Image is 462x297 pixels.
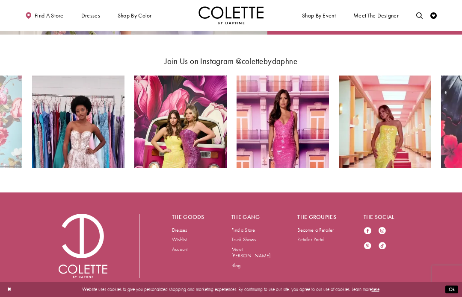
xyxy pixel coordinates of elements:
a: Become a Retailer [297,227,334,233]
h5: The gang [231,214,272,220]
button: Submit Dialog [445,285,458,294]
a: Account [172,246,187,253]
a: Instagram Feed Action #0 - Opens in new tab [339,76,431,168]
a: Visit our TikTok - Opens in new tab [378,242,386,251]
a: Blog [231,262,240,269]
a: here [372,286,379,292]
span: Shop By Event [300,6,337,24]
a: Dresses [172,227,187,233]
a: Instagram Feed Action #0 - Opens in new tab [134,76,227,168]
h5: The groupies [297,214,338,220]
span: Dresses [81,12,100,19]
button: Close Dialog [4,284,15,295]
a: Meet [PERSON_NAME] [231,246,270,259]
span: Shop by color [118,12,152,19]
a: Visit our Instagram - Opens in new tab [378,227,386,236]
span: Dresses [80,6,102,24]
ul: Follow us [360,224,395,254]
a: Opens in new tab [236,56,298,67]
img: Colette by Daphne [59,214,107,278]
a: Retailer Portal [297,236,324,243]
span: Shop by color [116,6,153,24]
a: Visit Colette by Daphne Homepage [59,214,107,278]
a: Wishlist [172,236,187,243]
a: Find a store [24,6,65,24]
h5: The social [364,214,404,220]
a: Find a Store [231,227,255,233]
img: Colette by Daphne [198,6,264,24]
a: Toggle search [415,6,424,24]
span: Shop By Event [302,12,336,19]
a: Trunk Shows [231,236,256,243]
span: Meet the designer [353,12,399,19]
a: Instagram Feed Action #0 - Opens in new tab [237,76,329,168]
span: Join Us on Instagram [165,56,234,67]
h5: The goods [172,214,205,220]
a: Check Wishlist [429,6,438,24]
a: Visit our Pinterest - Opens in new tab [364,242,372,251]
span: Find a store [35,12,64,19]
a: Visit our Facebook - Opens in new tab [364,227,372,236]
p: Website uses cookies to give you personalized shopping and marketing experiences. By continuing t... [47,285,415,294]
a: Visit Home Page [198,6,264,24]
a: Meet the designer [352,6,400,24]
a: Instagram Feed Action #0 - Opens in new tab [32,76,124,168]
